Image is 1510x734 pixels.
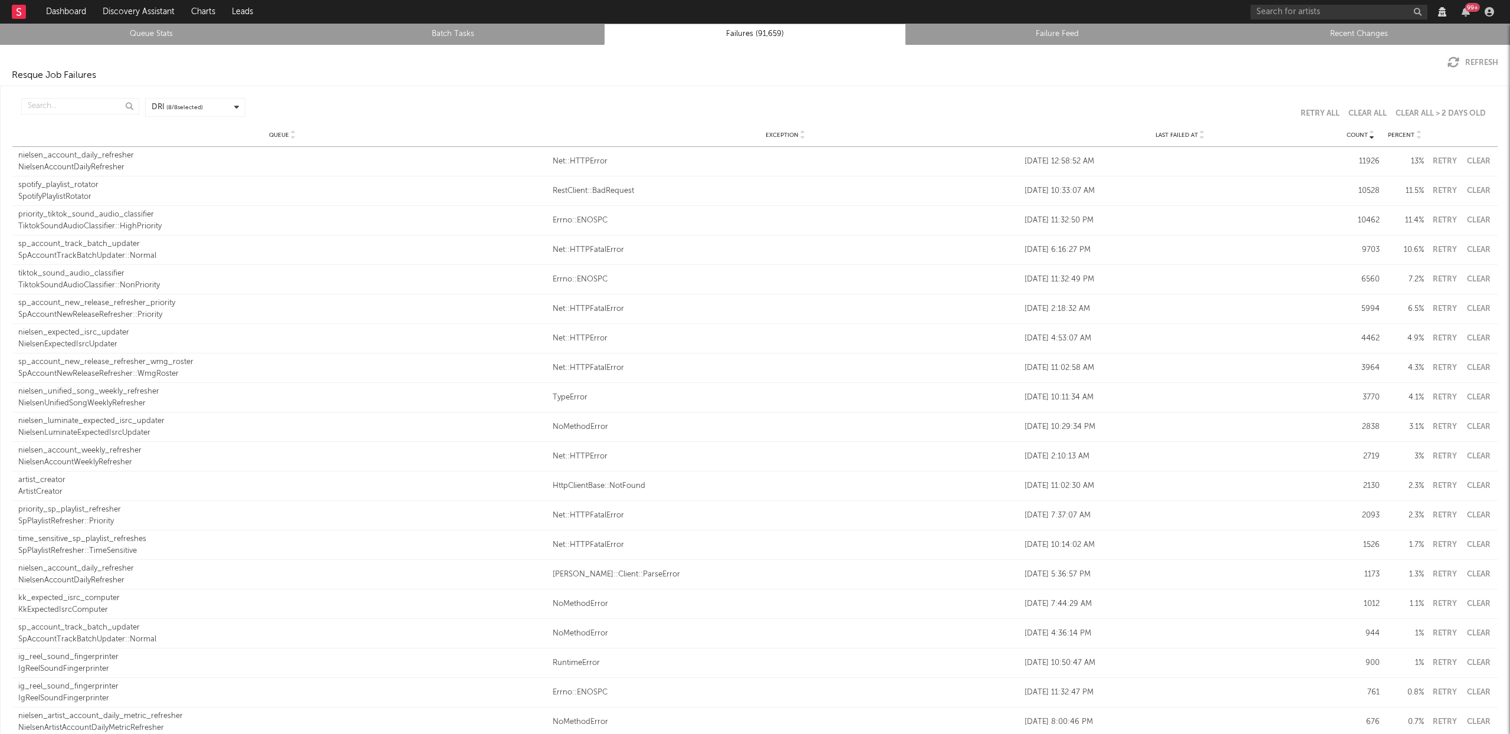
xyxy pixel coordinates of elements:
div: [DATE] 12:58:52 AM [1025,156,1335,168]
a: Recent Changes [1214,27,1504,41]
a: RestClient::BadRequest [553,185,1019,197]
div: [DATE] 10:14:02 AM [1025,539,1335,551]
div: 2130 [1341,480,1380,492]
div: 944 [1341,628,1380,640]
div: ig_reel_sound_fingerprinter [18,681,547,693]
div: [DATE] 7:37:07 AM [1025,510,1335,522]
div: sp_account_track_batch_updater [18,238,547,250]
div: SpPlaylistRefresher::TimeSensitive [18,545,547,557]
a: Errno::ENOSPC [553,274,1019,286]
button: Clear [1465,718,1492,726]
div: 676 [1341,716,1380,728]
div: spotify_playlist_rotator [18,179,547,191]
div: 4.9 % [1386,333,1424,345]
div: [DATE] 11:32:50 PM [1025,215,1335,227]
div: 3.1 % [1386,421,1424,433]
a: sp_account_new_release_refresher_prioritySpAccountNewReleaseRefresher::Priority [18,297,547,320]
div: 1012 [1341,598,1380,610]
a: NoMethodError [553,421,1019,433]
div: SpAccountNewReleaseRefresher::Priority [18,309,547,321]
div: 4.1 % [1386,392,1424,404]
div: NoMethodError [553,598,1019,610]
div: IgReelSoundFingerprinter [18,693,547,704]
a: sp_account_track_batch_updaterSpAccountTrackBatchUpdater::Normal [18,238,547,261]
div: 900 [1341,657,1380,669]
div: 11926 [1341,156,1380,168]
div: nielsen_unified_song_weekly_refresher [18,386,547,398]
button: Retry [1430,600,1459,608]
div: 11.4 % [1386,215,1424,227]
button: Clear [1465,512,1492,519]
span: ( 8 / 8 selected) [166,103,203,112]
div: tiktok_sound_audio_classifier [18,268,547,280]
div: IgReelSoundFingerprinter [18,663,547,675]
button: Retry [1430,423,1459,431]
div: 0.8 % [1386,687,1424,699]
span: Percent [1388,132,1414,139]
div: 3 % [1386,451,1424,463]
button: Retry [1430,630,1459,637]
button: Retry [1430,453,1459,460]
div: nielsen_account_daily_refresher [18,150,547,162]
button: Retry [1430,187,1459,195]
div: TiktokSoundAudioClassifier::HighPriority [18,221,547,232]
div: 1 % [1386,657,1424,669]
a: Net::HTTPFatalError [553,510,1019,522]
div: 2.3 % [1386,480,1424,492]
div: [DATE] 11:02:58 AM [1025,362,1335,374]
div: 6.5 % [1386,303,1424,315]
button: Clear [1465,659,1492,667]
div: 1526 [1341,539,1380,551]
div: NoMethodError [553,716,1019,728]
div: 10.6 % [1386,244,1424,256]
a: Failures (91,659) [610,27,900,41]
button: Retry [1430,394,1459,401]
a: Errno::ENOSPC [553,687,1019,699]
a: artist_creatorArtistCreator [18,474,547,497]
div: [DATE] 2:18:32 AM [1025,303,1335,315]
a: nielsen_unified_song_weekly_refresherNielsenUnifiedSongWeeklyRefresher [18,386,547,409]
div: 99 + [1465,3,1480,12]
button: Retry [1430,305,1459,313]
div: 761 [1341,687,1380,699]
div: 2093 [1341,510,1380,522]
button: Retry [1430,246,1459,254]
div: [DATE] 10:33:07 AM [1025,185,1335,197]
a: nielsen_account_weekly_refresherNielsenAccountWeeklyRefresher [18,445,547,468]
div: 3964 [1341,362,1380,374]
div: 4.3 % [1386,362,1424,374]
a: [PERSON_NAME]::Client::ParseError [553,569,1019,581]
a: Net::HTTPError [553,451,1019,463]
a: kk_expected_isrc_computerKkExpectedIsrcComputer [18,592,547,615]
button: Retry [1430,541,1459,549]
a: HttpClientBase::NotFound [553,480,1019,492]
div: nielsen_account_weekly_refresher [18,445,547,457]
a: Net::HTTPFatalError [553,303,1019,315]
a: Errno::ENOSPC [553,215,1019,227]
button: Clear [1465,364,1492,372]
div: 5994 [1341,303,1380,315]
div: [DATE] 10:50:47 AM [1025,657,1335,669]
div: SpPlaylistRefresher::Priority [18,516,547,527]
div: priority_sp_playlist_refresher [18,504,547,516]
div: ig_reel_sound_fingerprinter [18,651,547,663]
button: Clear [1465,689,1492,696]
div: SpAccountNewReleaseRefresher::WmgRoster [18,368,547,380]
a: RuntimeError [553,657,1019,669]
div: KkExpectedIsrcComputer [18,604,547,616]
button: Clear [1465,335,1492,342]
a: priority_tiktok_sound_audio_classifierTiktokSoundAudioClassifier::HighPriority [18,209,547,232]
a: TypeError [553,392,1019,404]
div: ArtistCreator [18,486,547,498]
span: Count [1347,132,1368,139]
div: sp_account_track_batch_updater [18,622,547,634]
div: 3770 [1341,392,1380,404]
button: Clear [1465,423,1492,431]
div: SpotifyPlaylistRotator [18,191,547,203]
a: sp_account_track_batch_updaterSpAccountTrackBatchUpdater::Normal [18,622,547,645]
